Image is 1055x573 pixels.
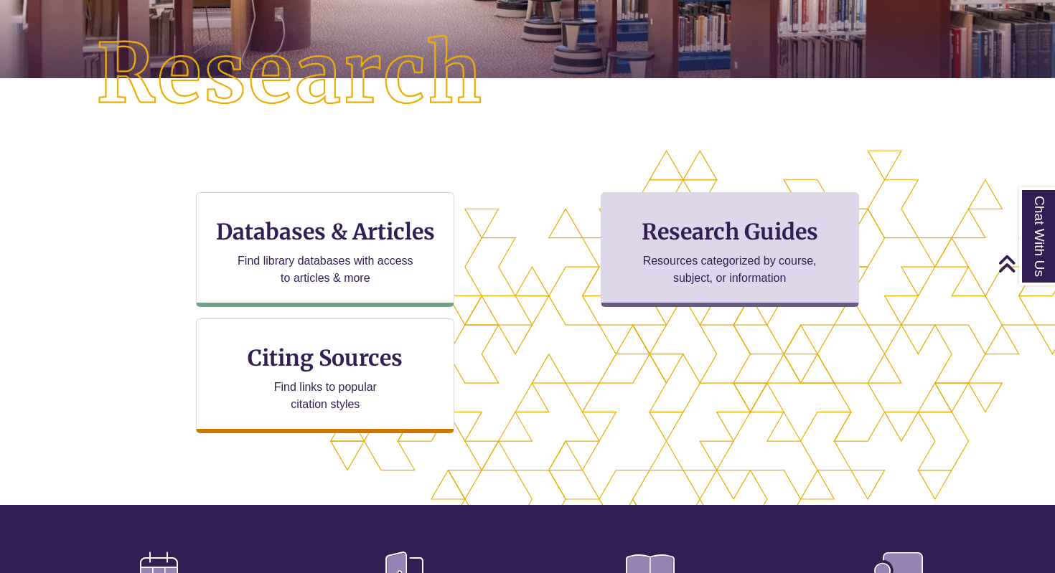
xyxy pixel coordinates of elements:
[196,318,454,433] a: Citing Sources Find links to popular citation styles
[613,218,847,245] h3: Research Guides
[238,344,413,371] h3: Citing Sources
[601,192,859,307] a: Research Guides Resources categorized by course, subject, or information
[208,218,442,245] h3: Databases & Articles
[255,379,395,413] p: Find links to popular citation styles
[998,254,1051,273] a: Back to Top
[232,252,419,287] p: Find library databases with access to articles & more
[636,252,823,287] p: Resources categorized by course, subject, or information
[196,192,454,307] a: Databases & Articles Find library databases with access to articles & more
